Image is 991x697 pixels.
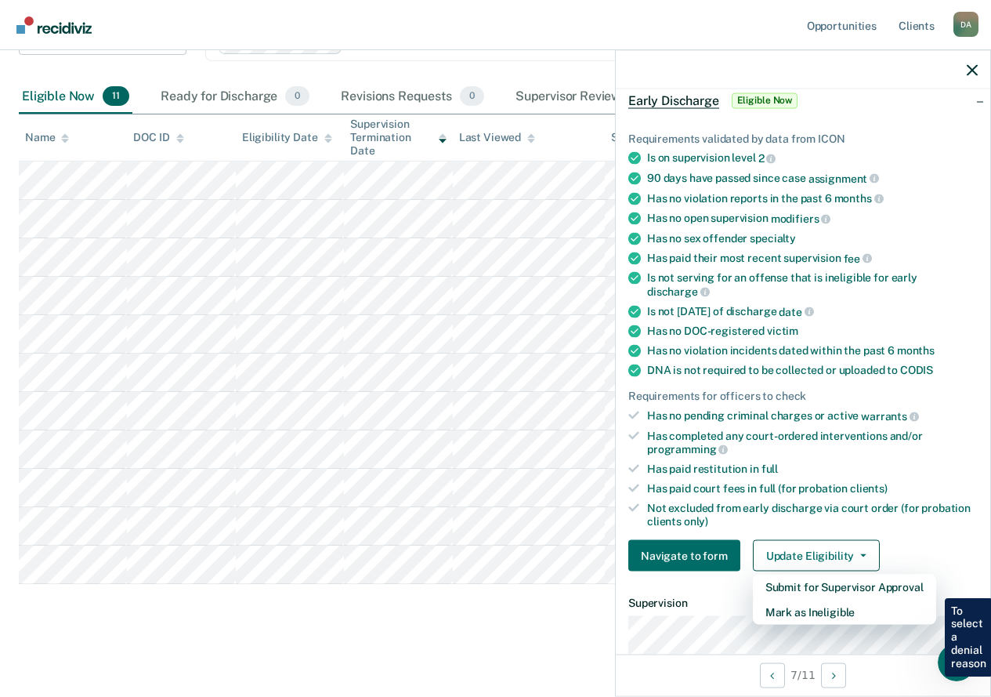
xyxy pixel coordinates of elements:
[19,80,132,114] div: Eligible Now
[821,663,846,688] button: Next Opportunity
[647,191,978,205] div: Has no violation reports in the past 6
[459,131,535,144] div: Last Viewed
[628,390,978,403] div: Requirements for officers to check
[834,192,884,205] span: months
[808,172,879,184] span: assignment
[758,152,776,165] span: 2
[628,540,747,572] a: Navigate to form link
[767,325,798,337] span: victim
[338,80,486,114] div: Revisions Requests
[779,305,813,318] span: date
[647,285,710,297] span: discharge
[647,409,978,423] div: Has no pending criminal charges or active
[616,654,990,695] div: 7 / 11
[285,86,309,107] span: 0
[953,12,978,37] button: Profile dropdown button
[760,663,785,688] button: Previous Opportunity
[850,481,888,494] span: clients)
[647,231,978,245] div: Has no sex offender
[350,118,446,157] div: Supervision Termination Date
[628,597,978,610] dt: Supervision
[647,481,978,495] div: Has paid court fees in full (for probation
[647,171,978,185] div: 90 days have passed since case
[647,251,978,265] div: Has paid their most recent supervision
[771,212,831,224] span: modifiers
[611,131,645,144] div: Status
[647,271,978,298] div: Is not serving for an offense that is ineligible for early
[750,231,796,244] span: specialty
[647,364,978,377] div: DNA is not required to be collected or uploaded to
[628,540,740,572] button: Navigate to form
[753,600,936,625] button: Mark as Ineligible
[900,364,933,376] span: CODIS
[647,304,978,318] div: Is not [DATE] of discharge
[938,644,975,681] iframe: Intercom live chat
[753,540,880,572] button: Update Eligibility
[628,93,719,108] span: Early Discharge
[616,75,990,125] div: Early DischargeEligible Now
[953,12,978,37] div: D A
[25,131,69,144] div: Name
[103,86,129,107] span: 11
[861,409,919,422] span: warrants
[647,344,978,358] div: Has no violation incidents dated within the past 6
[647,463,978,476] div: Has paid restitution in
[684,514,708,527] span: only)
[16,16,92,34] img: Recidiviz
[647,501,978,528] div: Not excluded from early discharge via court order (for probation clients
[133,131,183,144] div: DOC ID
[647,212,978,226] div: Has no open supervision
[157,80,313,114] div: Ready for Discharge
[732,93,798,108] span: Eligible Now
[761,463,778,475] span: full
[647,443,728,456] span: programming
[897,344,935,357] span: months
[647,151,978,165] div: Is on supervision level
[460,86,484,107] span: 0
[647,429,978,456] div: Has completed any court-ordered interventions and/or
[844,252,872,264] span: fee
[512,80,657,114] div: Supervisor Review
[628,132,978,145] div: Requirements validated by data from ICON
[242,131,332,144] div: Eligibility Date
[753,575,936,600] button: Submit for Supervisor Approval
[647,325,978,338] div: Has no DOC-registered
